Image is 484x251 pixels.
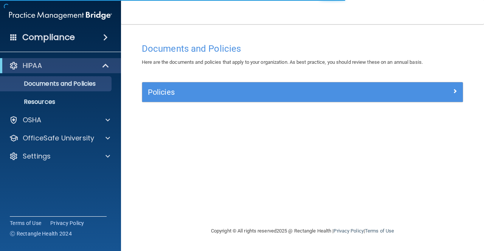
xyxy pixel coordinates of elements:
[9,8,112,23] img: PMB logo
[23,61,42,70] p: HIPAA
[22,32,75,43] h4: Compliance
[148,86,457,98] a: Policies
[334,228,363,234] a: Privacy Policy
[23,115,42,125] p: OSHA
[142,44,463,54] h4: Documents and Policies
[9,134,110,143] a: OfficeSafe University
[9,152,110,161] a: Settings
[10,219,41,227] a: Terms of Use
[164,219,441,243] div: Copyright © All rights reserved 2025 @ Rectangle Health | |
[9,115,110,125] a: OSHA
[9,61,110,70] a: HIPAA
[353,197,475,228] iframe: Drift Widget Chat Controller
[365,228,394,234] a: Terms of Use
[5,80,108,88] p: Documents and Policies
[5,98,108,106] p: Resources
[148,88,377,96] h5: Policies
[10,230,72,237] span: Ⓒ Rectangle Health 2024
[23,134,94,143] p: OfficeSafe University
[142,59,423,65] span: Here are the documents and policies that apply to your organization. As best practice, you should...
[23,152,51,161] p: Settings
[50,219,84,227] a: Privacy Policy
